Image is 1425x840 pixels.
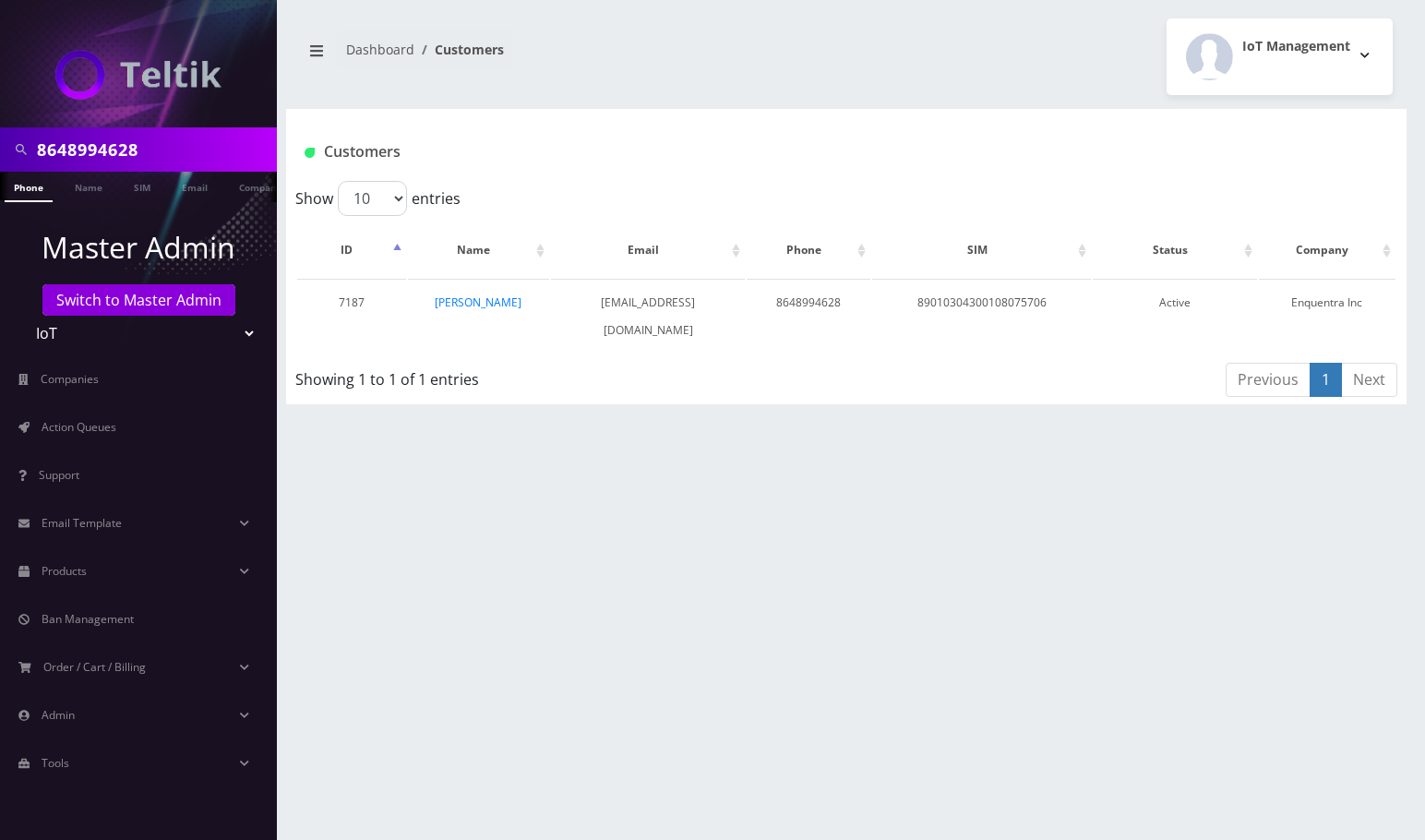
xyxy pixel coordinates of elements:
td: 89010304300108075706 [872,279,1091,354]
span: Order / Cart / Billing [43,659,146,675]
h2: IoT Management [1242,39,1350,54]
a: Next [1341,363,1397,397]
td: 8648994628 [747,279,870,354]
a: Dashboard [346,41,414,58]
td: Active [1093,279,1256,354]
span: Products [42,563,87,579]
nav: breadcrumb [300,30,832,83]
td: [EMAIL_ADDRESS][DOMAIN_NAME] [551,279,745,354]
a: Switch to Master Admin [42,284,235,316]
th: Name: activate to sort column ascending [408,223,549,277]
a: Previous [1226,363,1311,397]
td: 7187 [297,279,406,354]
th: Company: activate to sort column ascending [1259,223,1395,277]
a: Email [173,172,217,200]
div: Showing 1 to 1 of 1 entries [295,361,741,390]
span: Ban Management [42,611,134,627]
a: Company [230,172,292,200]
span: Support [39,467,79,483]
a: SIM [125,172,160,200]
span: Email Template [42,515,122,531]
th: ID: activate to sort column descending [297,223,406,277]
a: Phone [5,172,53,202]
th: SIM: activate to sort column ascending [872,223,1091,277]
span: Companies [41,371,99,387]
li: Customers [414,40,504,59]
th: Status: activate to sort column ascending [1093,223,1256,277]
button: IoT Management [1167,18,1393,95]
td: Enquentra Inc [1259,279,1395,354]
th: Phone: activate to sort column ascending [747,223,870,277]
span: Tools [42,755,69,771]
select: Showentries [338,181,407,216]
a: 1 [1310,363,1342,397]
th: Email: activate to sort column ascending [551,223,745,277]
label: Show entries [295,181,461,216]
span: Action Queues [42,419,116,435]
span: Admin [42,707,75,723]
a: [PERSON_NAME] [435,294,521,310]
img: IoT [55,50,222,100]
h1: Customers [305,143,1203,161]
a: Name [66,172,112,200]
input: Search in Company [37,132,272,167]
